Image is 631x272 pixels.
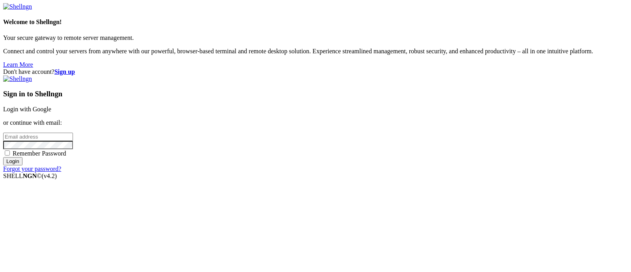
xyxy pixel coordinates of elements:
p: Connect and control your servers from anywhere with our powerful, browser-based terminal and remo... [3,48,628,55]
input: Login [3,157,22,165]
h4: Welcome to Shellngn! [3,19,628,26]
input: Remember Password [5,150,10,156]
div: Don't have account? [3,68,628,75]
h3: Sign in to Shellngn [3,90,628,98]
b: NGN [23,173,37,179]
p: or continue with email: [3,119,628,126]
span: SHELL © [3,173,57,179]
span: Remember Password [13,150,66,157]
a: Sign up [54,68,75,75]
a: Learn More [3,61,33,68]
p: Your secure gateway to remote server management. [3,34,628,41]
input: Email address [3,133,73,141]
img: Shellngn [3,75,32,83]
span: 4.2.0 [42,173,57,179]
a: Login with Google [3,106,51,113]
img: Shellngn [3,3,32,10]
a: Forgot your password? [3,165,61,172]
